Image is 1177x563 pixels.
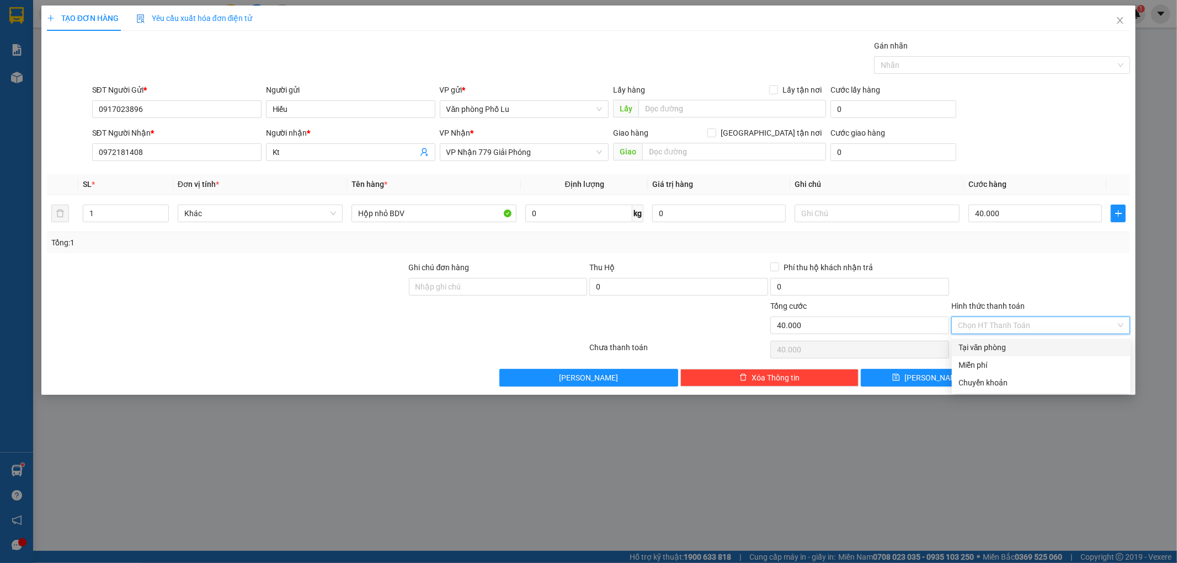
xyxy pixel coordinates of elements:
button: [PERSON_NAME] [499,369,678,387]
span: [PERSON_NAME] [559,372,618,384]
label: Gán nhãn [874,41,908,50]
button: plus [1111,205,1126,222]
button: deleteXóa Thông tin [680,369,859,387]
span: Văn phòng Phố Lu [446,101,603,117]
div: SĐT Người Nhận [92,127,262,139]
span: plus [1111,209,1125,218]
div: Chuyển khoản [958,377,1124,389]
span: Giao [613,143,642,160]
div: Tổng: 1 [51,237,454,249]
span: Yêu cầu xuất hóa đơn điện tử [136,14,253,23]
span: Tổng cước [770,302,807,310]
span: Khác [184,205,336,222]
span: Thu Hộ [589,263,615,272]
label: Cước giao hàng [830,128,885,137]
div: Chưa thanh toán [589,341,770,361]
input: Ghi chú đơn hàng [409,278,588,296]
input: Ghi Chú [795,205,960,222]
span: Lấy hàng [613,85,645,94]
div: Người gửi [266,84,435,96]
span: SL [83,180,92,189]
input: Dọc đường [642,143,826,160]
span: Giá trị hàng [652,180,693,189]
th: Ghi chú [790,174,964,195]
label: Ghi chú đơn hàng [409,263,470,272]
input: Cước lấy hàng [830,100,956,118]
label: Hình thức thanh toán [951,302,1025,310]
input: Cước giao hàng [830,143,956,161]
span: [PERSON_NAME] [904,372,963,384]
span: Phí thu hộ khách nhận trả [779,261,877,274]
span: save [892,373,900,382]
label: Cước lấy hàng [830,85,880,94]
div: SĐT Người Gửi [92,84,262,96]
input: VD: Bàn, Ghế [351,205,516,222]
img: icon [136,14,145,23]
img: logo.jpg [6,9,61,64]
span: [GEOGRAPHIC_DATA] tận nơi [716,127,826,139]
input: Dọc đường [638,100,826,117]
span: Cước hàng [968,180,1006,189]
span: VP Nhận 779 Giải Phóng [446,144,603,160]
button: save[PERSON_NAME] [861,369,994,387]
span: TẠO ĐƠN HÀNG [47,14,119,23]
div: Tại văn phòng [958,341,1124,353]
input: 0 [652,205,786,222]
button: delete [51,205,69,222]
span: Lấy [613,100,638,117]
b: Sao Việt [67,26,135,44]
b: [DOMAIN_NAME] [147,9,267,27]
span: close [1116,16,1125,25]
span: Định lượng [565,180,604,189]
span: plus [47,14,55,22]
h2: D6YKCVDK [6,64,89,82]
span: Xóa Thông tin [752,372,800,384]
span: user-add [420,148,429,157]
button: Close [1105,6,1136,36]
div: VP gửi [440,84,609,96]
div: Người nhận [266,127,435,139]
span: Lấy tận nơi [778,84,826,96]
span: VP Nhận [440,128,471,137]
span: delete [739,373,747,382]
div: Miễn phí [958,359,1124,371]
span: Giao hàng [613,128,648,137]
span: kg [632,205,643,222]
span: Đơn vị tính [178,180,219,189]
h2: VP Nhận: VP Nhận 779 Giải Phóng [58,64,267,168]
span: Tên hàng [351,180,387,189]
